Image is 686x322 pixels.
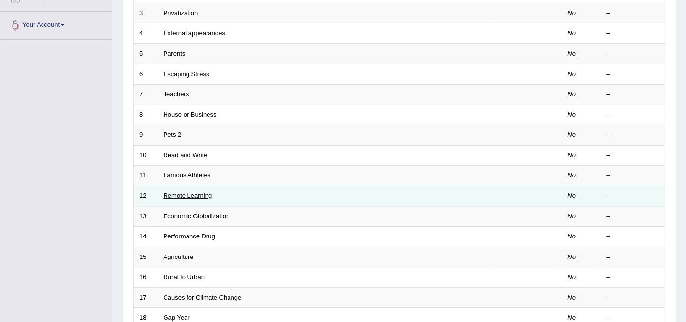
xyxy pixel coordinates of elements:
[568,151,576,159] em: No
[134,3,158,23] td: 3
[164,233,215,240] a: Performance Drug
[164,213,230,220] a: Economic Globalization
[164,70,209,78] a: Escaping Stress
[568,70,576,78] em: No
[607,49,660,59] div: –
[568,50,576,57] em: No
[568,192,576,199] em: No
[164,253,194,260] a: Agriculture
[607,253,660,262] div: –
[607,90,660,99] div: –
[568,273,576,280] em: No
[568,314,576,321] em: No
[134,287,158,308] td: 17
[164,90,189,98] a: Teachers
[134,267,158,288] td: 16
[568,9,576,17] em: No
[164,111,217,118] a: House or Business
[607,293,660,302] div: –
[607,273,660,282] div: –
[134,44,158,64] td: 5
[568,294,576,301] em: No
[164,29,225,37] a: External appearances
[607,151,660,160] div: –
[568,90,576,98] em: No
[164,131,182,138] a: Pets 2
[164,151,208,159] a: Read and Write
[607,171,660,180] div: –
[134,125,158,146] td: 9
[607,232,660,241] div: –
[164,294,242,301] a: Causes for Climate Change
[607,70,660,79] div: –
[164,273,205,280] a: Rural to Urban
[134,105,158,125] td: 8
[134,206,158,227] td: 13
[164,50,186,57] a: Parents
[164,172,211,179] a: Famous Athletes
[568,213,576,220] em: No
[607,130,660,140] div: –
[607,192,660,201] div: –
[164,314,190,321] a: Gap Year
[607,9,660,18] div: –
[134,64,158,85] td: 6
[134,166,158,186] td: 11
[134,186,158,206] td: 12
[607,29,660,38] div: –
[568,253,576,260] em: No
[568,111,576,118] em: No
[134,23,158,44] td: 4
[568,172,576,179] em: No
[0,12,112,36] a: Your Account
[568,29,576,37] em: No
[164,9,198,17] a: Privatization
[607,110,660,120] div: –
[607,212,660,221] div: –
[134,247,158,267] td: 15
[568,233,576,240] em: No
[134,85,158,105] td: 7
[164,192,212,199] a: Remote Learning
[134,145,158,166] td: 10
[568,131,576,138] em: No
[134,227,158,247] td: 14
